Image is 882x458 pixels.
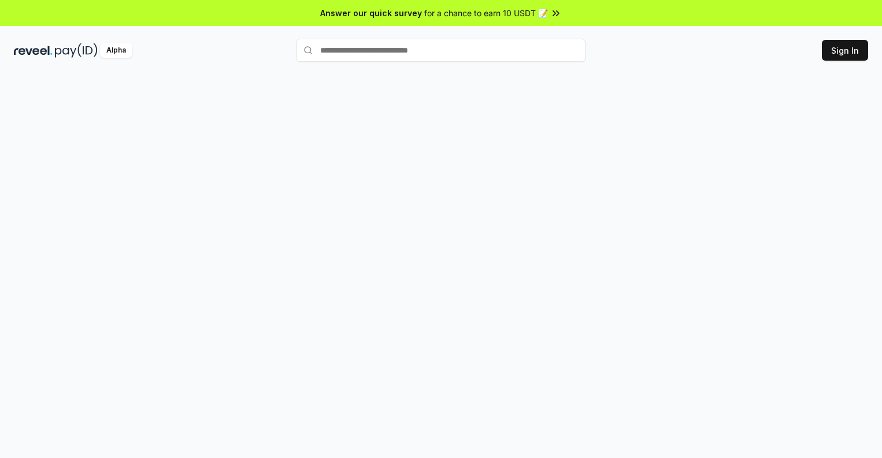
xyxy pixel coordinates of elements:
[100,43,132,58] div: Alpha
[14,43,53,58] img: reveel_dark
[320,7,422,19] span: Answer our quick survey
[822,40,868,61] button: Sign In
[55,43,98,58] img: pay_id
[424,7,548,19] span: for a chance to earn 10 USDT 📝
